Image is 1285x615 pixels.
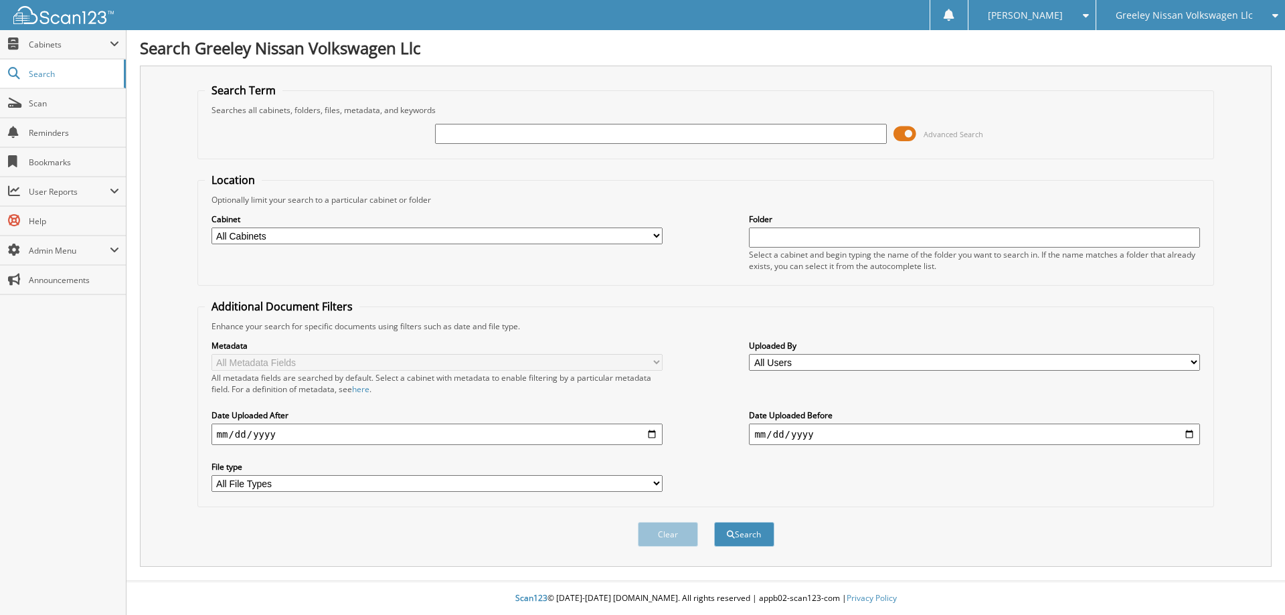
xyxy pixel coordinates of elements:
[211,410,663,421] label: Date Uploaded After
[638,522,698,547] button: Clear
[29,186,110,197] span: User Reports
[29,68,117,80] span: Search
[211,461,663,472] label: File type
[29,274,119,286] span: Announcements
[29,127,119,139] span: Reminders
[211,213,663,225] label: Cabinet
[140,37,1272,59] h1: Search Greeley Nissan Volkswagen Llc
[205,321,1207,332] div: Enhance your search for specific documents using filters such as date and file type.
[352,383,369,395] a: here
[1116,11,1253,19] span: Greeley Nissan Volkswagen Llc
[29,39,110,50] span: Cabinets
[714,522,774,547] button: Search
[749,424,1200,445] input: end
[205,194,1207,205] div: Optionally limit your search to a particular cabinet or folder
[29,215,119,227] span: Help
[211,424,663,445] input: start
[211,340,663,351] label: Metadata
[515,592,547,604] span: Scan123
[211,372,663,395] div: All metadata fields are searched by default. Select a cabinet with metadata to enable filtering b...
[749,340,1200,351] label: Uploaded By
[847,592,897,604] a: Privacy Policy
[988,11,1063,19] span: [PERSON_NAME]
[205,299,359,314] legend: Additional Document Filters
[749,249,1200,272] div: Select a cabinet and begin typing the name of the folder you want to search in. If the name match...
[205,83,282,98] legend: Search Term
[29,98,119,109] span: Scan
[749,410,1200,421] label: Date Uploaded Before
[749,213,1200,225] label: Folder
[29,245,110,256] span: Admin Menu
[924,129,983,139] span: Advanced Search
[13,6,114,24] img: scan123-logo-white.svg
[205,173,262,187] legend: Location
[29,157,119,168] span: Bookmarks
[126,582,1285,615] div: © [DATE]-[DATE] [DOMAIN_NAME]. All rights reserved | appb02-scan123-com |
[205,104,1207,116] div: Searches all cabinets, folders, files, metadata, and keywords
